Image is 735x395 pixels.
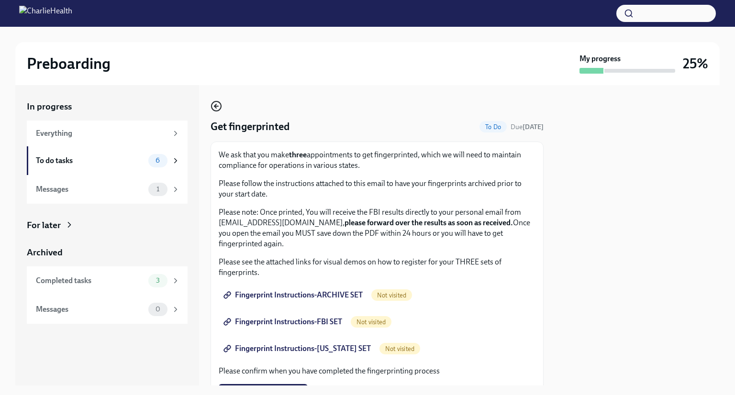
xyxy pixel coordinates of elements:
span: 1 [151,186,165,193]
span: 6 [150,157,166,164]
a: Messages0 [27,295,188,324]
span: September 29th, 2025 08:00 [511,122,544,132]
span: Not visited [371,292,412,299]
p: We ask that you make appointments to get fingerprinted, which we will need to maintain compliance... [219,150,535,171]
span: To Do [479,123,507,131]
span: Due [511,123,544,131]
span: 3 [150,277,166,284]
img: CharlieHealth [19,6,72,21]
strong: three [289,150,307,159]
strong: [DATE] [523,123,544,131]
a: Fingerprint Instructions-FBI SET [219,312,349,331]
a: Completed tasks3 [27,266,188,295]
strong: please forward over the results as soon as received. [345,218,513,227]
a: Fingerprint Instructions-[US_STATE] SET [219,339,378,358]
a: In progress [27,100,188,113]
span: Not visited [351,318,391,326]
p: Please confirm when you have completed the fingerprinting process [219,366,535,376]
a: To do tasks6 [27,146,188,175]
h3: 25% [683,55,708,72]
span: Fingerprint Instructions-FBI SET [225,317,342,327]
p: Please note: Once printed, You will receive the FBI results directly to your personal email from ... [219,207,535,249]
a: Everything [27,121,188,146]
strong: My progress [579,54,621,64]
p: Please see the attached links for visual demos on how to register for your THREE sets of fingerpr... [219,257,535,278]
div: To do tasks [36,155,145,166]
a: Fingerprint Instructions-ARCHIVE SET [219,285,369,305]
div: Completed tasks [36,275,145,286]
p: Please follow the instructions attached to this email to have your fingerprints archived prior to... [219,178,535,199]
span: Fingerprint Instructions-ARCHIVE SET [225,290,363,300]
span: 0 [150,306,166,313]
a: Archived [27,246,188,259]
span: Not visited [379,345,420,352]
div: Messages [36,304,145,315]
h2: Preboarding [27,54,111,73]
a: Messages1 [27,175,188,204]
div: Messages [36,184,145,195]
div: Everything [36,128,167,139]
span: Fingerprint Instructions-[US_STATE] SET [225,344,371,353]
h4: Get fingerprinted [211,120,290,134]
a: For later [27,219,188,231]
div: For later [27,219,61,231]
